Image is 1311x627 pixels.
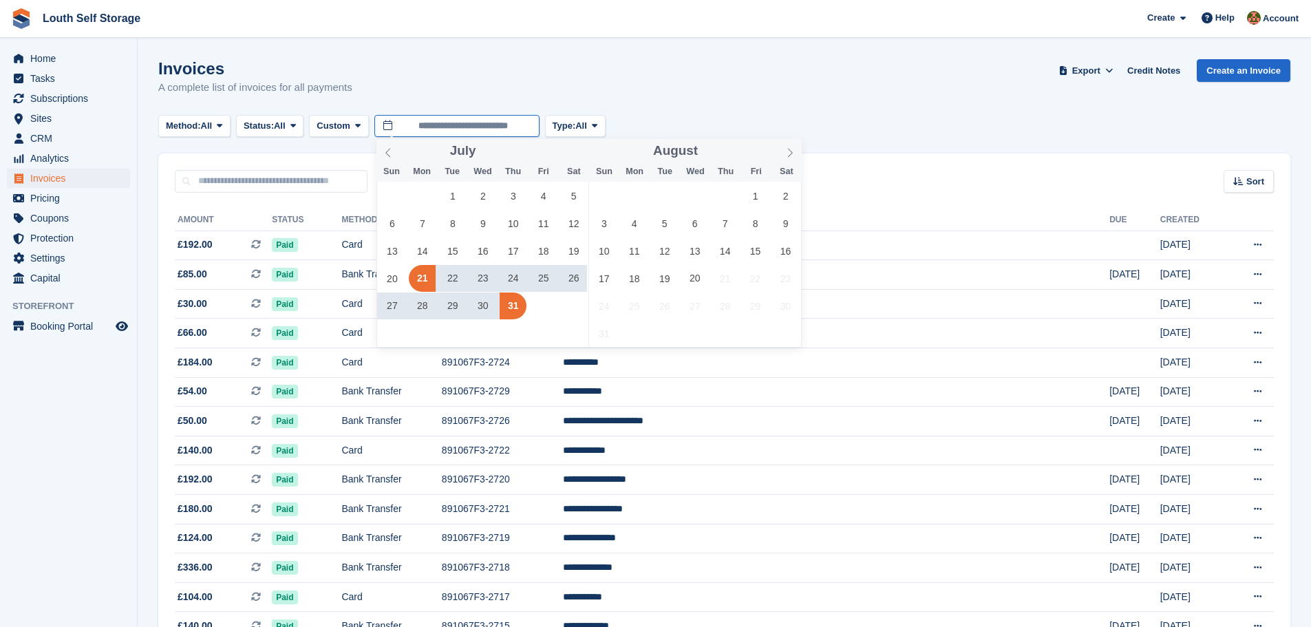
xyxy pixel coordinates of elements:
[1072,64,1100,78] span: Export
[439,265,466,292] span: July 22, 2025
[30,268,113,288] span: Capital
[30,69,113,88] span: Tasks
[681,237,708,264] span: August 13, 2025
[469,293,496,319] span: July 30, 2025
[7,209,130,228] a: menu
[158,59,352,78] h1: Invoices
[619,167,650,176] span: Mon
[1109,465,1160,495] td: [DATE]
[272,444,297,458] span: Paid
[341,319,441,348] td: Card
[1109,524,1160,553] td: [DATE]
[341,436,441,465] td: Card
[178,472,213,487] span: £192.00
[158,115,231,138] button: Method: All
[30,149,113,168] span: Analytics
[559,167,589,176] span: Sat
[178,267,207,281] span: £85.00
[1247,11,1261,25] img: Andy Smith
[498,167,528,176] span: Thu
[1160,260,1226,290] td: [DATE]
[500,237,526,264] span: July 17, 2025
[379,210,405,237] span: July 6, 2025
[7,248,130,268] a: menu
[7,69,130,88] a: menu
[409,210,436,237] span: July 7, 2025
[651,293,678,319] span: August 26, 2025
[651,237,678,264] span: August 12, 2025
[379,237,405,264] span: July 13, 2025
[621,210,648,237] span: August 4, 2025
[437,167,467,176] span: Tue
[1160,231,1226,260] td: [DATE]
[563,209,1110,231] th: Customer
[30,229,113,248] span: Protection
[742,265,769,292] span: August 22, 2025
[442,377,563,407] td: 891067F3-2729
[274,119,286,133] span: All
[178,237,213,252] span: £192.00
[530,182,557,209] span: July 4, 2025
[166,119,201,133] span: Method:
[1160,209,1226,231] th: Created
[341,209,441,231] th: Method
[442,524,563,553] td: 891067F3-2719
[741,167,771,176] span: Fri
[178,502,213,516] span: £180.00
[379,265,405,292] span: July 20, 2025
[236,115,303,138] button: Status: All
[30,109,113,128] span: Sites
[7,189,130,208] a: menu
[12,299,137,313] span: Storefront
[1109,407,1160,436] td: [DATE]
[409,237,436,264] span: July 14, 2025
[771,167,802,176] span: Sat
[7,109,130,128] a: menu
[772,237,799,264] span: August 16, 2025
[681,293,708,319] span: August 27, 2025
[317,119,350,133] span: Custom
[1160,553,1226,583] td: [DATE]
[178,560,213,575] span: £336.00
[158,80,352,96] p: A complete list of invoices for all payments
[7,268,130,288] a: menu
[442,436,563,465] td: 891067F3-2722
[530,265,557,292] span: July 25, 2025
[442,553,563,583] td: 891067F3-2718
[341,524,441,553] td: Bank Transfer
[1056,59,1116,82] button: Export
[407,167,437,176] span: Mon
[500,265,526,292] span: July 24, 2025
[651,265,678,292] span: August 19, 2025
[272,473,297,487] span: Paid
[7,89,130,108] a: menu
[341,348,441,378] td: Card
[698,144,741,158] input: Year
[272,385,297,398] span: Paid
[450,145,476,158] span: July
[439,293,466,319] span: July 29, 2025
[1160,436,1226,465] td: [DATE]
[442,348,563,378] td: 891067F3-2724
[1215,11,1235,25] span: Help
[1263,12,1299,25] span: Account
[772,182,799,209] span: August 2, 2025
[11,8,32,29] img: stora-icon-8386f47178a22dfd0bd8f6a31ec36ba5ce8667c1dd55bd0f319d3a0aa187defe.svg
[681,265,708,292] span: August 20, 2025
[1160,289,1226,319] td: [DATE]
[772,265,799,292] span: August 23, 2025
[712,293,738,319] span: August 28, 2025
[680,167,710,176] span: Wed
[469,182,496,209] span: July 2, 2025
[7,49,130,68] a: menu
[442,407,563,436] td: 891067F3-2726
[529,167,559,176] span: Fri
[1160,407,1226,436] td: [DATE]
[178,443,213,458] span: £140.00
[272,209,341,231] th: Status
[772,210,799,237] span: August 9, 2025
[439,182,466,209] span: July 1, 2025
[560,182,587,209] span: July 5, 2025
[442,495,563,524] td: 891067F3-2721
[341,231,441,260] td: Card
